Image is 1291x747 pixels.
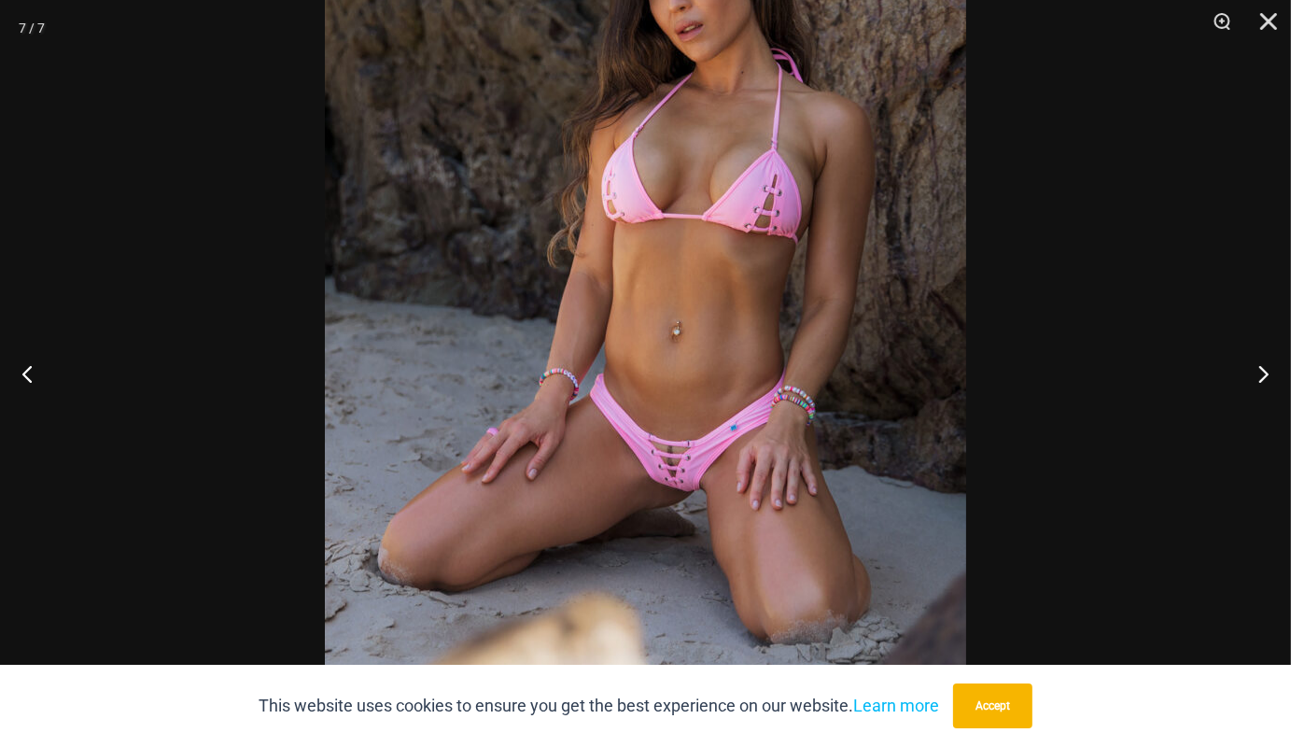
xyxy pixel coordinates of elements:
[259,692,939,720] p: This website uses cookies to ensure you get the best experience on our website.
[853,696,939,715] a: Learn more
[953,684,1032,728] button: Accept
[19,14,45,42] div: 7 / 7
[1221,327,1291,420] button: Next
